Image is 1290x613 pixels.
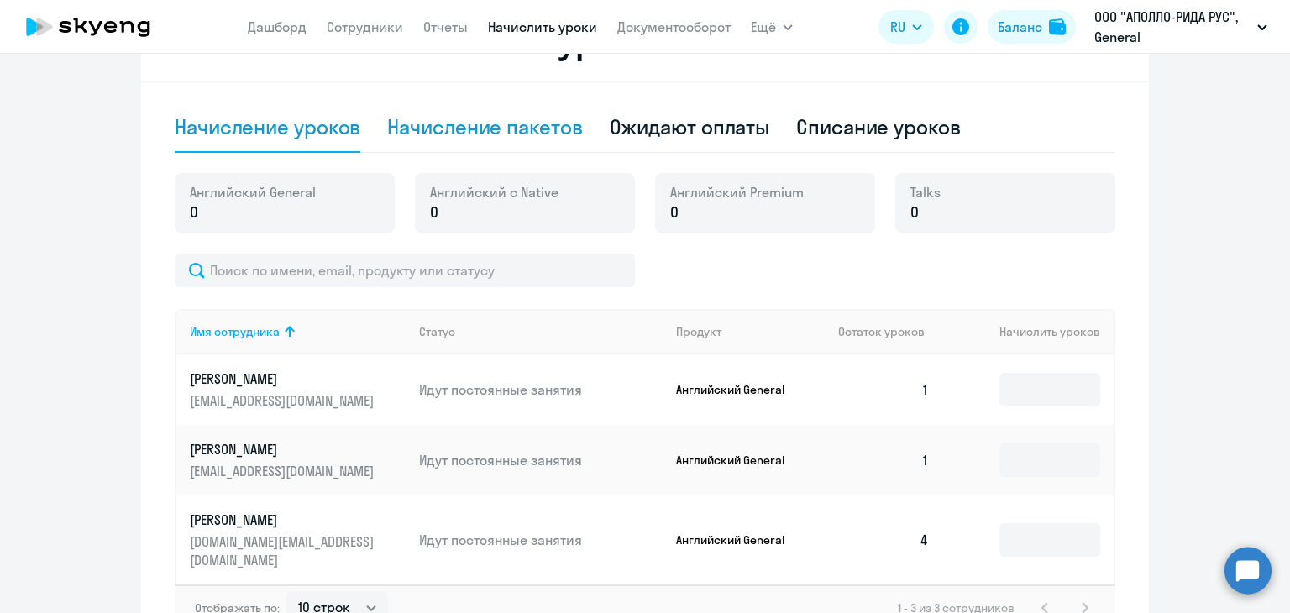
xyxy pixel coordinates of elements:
p: Английский General [676,382,802,397]
p: Английский General [676,453,802,468]
div: Списание уроков [796,113,961,140]
span: 0 [190,202,198,223]
p: [PERSON_NAME] [190,440,378,458]
p: [EMAIL_ADDRESS][DOMAIN_NAME] [190,462,378,480]
a: [PERSON_NAME][EMAIL_ADDRESS][DOMAIN_NAME] [190,440,406,480]
div: Ожидают оплаты [610,113,770,140]
span: 0 [910,202,919,223]
p: Идут постоянные занятия [419,380,663,399]
span: Ещё [751,17,776,37]
div: Имя сотрудника [190,324,280,339]
p: Английский General [676,532,802,548]
div: Остаток уроков [838,324,942,339]
span: Talks [910,183,941,202]
p: [PERSON_NAME] [190,369,378,388]
button: ООО "АПОЛЛО-РИДА РУС", General [1086,7,1276,47]
span: 0 [430,202,438,223]
td: 1 [825,425,942,495]
span: 0 [670,202,679,223]
p: Идут постоянные занятия [419,451,663,469]
p: [DOMAIN_NAME][EMAIL_ADDRESS][DOMAIN_NAME] [190,532,378,569]
span: Английский с Native [430,183,558,202]
div: Продукт [676,324,721,339]
a: Отчеты [423,18,468,35]
td: 4 [825,495,942,584]
span: Английский Premium [670,183,804,202]
div: Имя сотрудника [190,324,406,339]
div: Статус [419,324,663,339]
p: Идут постоянные занятия [419,531,663,549]
button: Ещё [751,10,793,44]
input: Поиск по имени, email, продукту или статусу [175,254,635,287]
a: Начислить уроки [488,18,597,35]
span: Английский General [190,183,316,202]
div: Статус [419,324,455,339]
p: [PERSON_NAME] [190,511,378,529]
h2: Начисление и списание уроков [175,20,1115,60]
button: RU [878,10,934,44]
a: Дашборд [248,18,307,35]
a: [PERSON_NAME][DOMAIN_NAME][EMAIL_ADDRESS][DOMAIN_NAME] [190,511,406,569]
th: Начислить уроков [942,309,1114,354]
div: Начисление пакетов [387,113,582,140]
a: Документооборот [617,18,731,35]
td: 1 [825,354,942,425]
div: Начисление уроков [175,113,360,140]
div: Продукт [676,324,826,339]
div: Баланс [998,17,1042,37]
span: RU [890,17,905,37]
p: [EMAIL_ADDRESS][DOMAIN_NAME] [190,391,378,410]
a: Сотрудники [327,18,403,35]
span: Остаток уроков [838,324,925,339]
img: balance [1049,18,1066,35]
button: Балансbalance [988,10,1076,44]
a: [PERSON_NAME][EMAIL_ADDRESS][DOMAIN_NAME] [190,369,406,410]
p: ООО "АПОЛЛО-РИДА РУС", General [1094,7,1251,47]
